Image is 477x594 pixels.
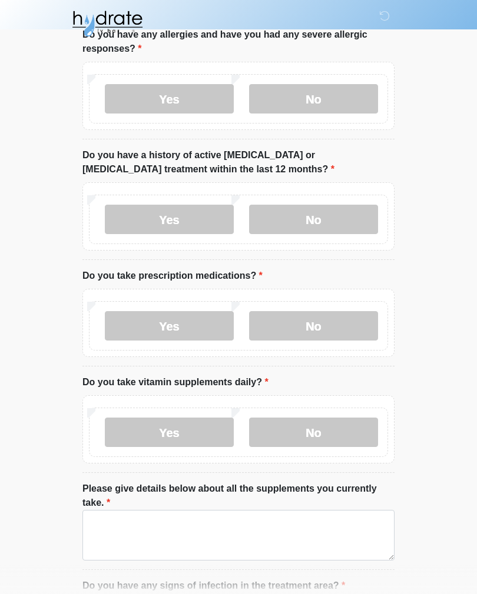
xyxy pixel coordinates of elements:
[249,311,378,341] label: No
[105,205,234,234] label: Yes
[82,269,263,283] label: Do you take prescription medications?
[249,84,378,114] label: No
[71,9,144,38] img: Hydrate IV Bar - Fort Collins Logo
[105,311,234,341] label: Yes
[82,482,395,510] label: Please give details below about all the supplements you currently take.
[105,84,234,114] label: Yes
[82,579,345,593] label: Do you have any signs of infection in the treatment area?
[249,205,378,234] label: No
[82,375,269,389] label: Do you take vitamin supplements daily?
[82,148,395,176] label: Do you have a history of active [MEDICAL_DATA] or [MEDICAL_DATA] treatment within the last 12 mon...
[249,418,378,447] label: No
[105,418,234,447] label: Yes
